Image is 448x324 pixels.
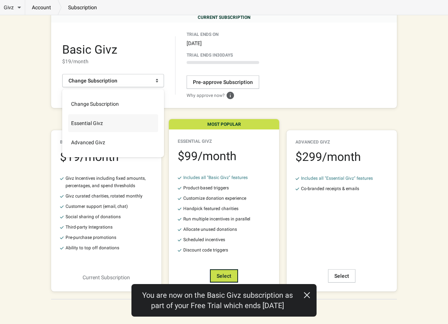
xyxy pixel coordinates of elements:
[178,150,270,162] div: $ 99 /month
[66,203,128,210] div: Customer support (email, chat)
[62,58,164,65] div: $ 19 /month
[4,4,14,11] span: Givz
[62,44,164,55] div: Basic Givz
[131,284,317,317] div: You are now on the Basic Givz subscription as part of your Free Trial which ends [DATE]
[60,139,153,145] div: Basic Givz
[183,246,228,254] div: Discount code triggers
[217,273,231,279] span: Select
[210,269,238,283] button: Select
[66,244,119,252] div: Ability to top off donations
[187,52,259,58] div: Trial ends in 30 days
[62,74,164,87] button: Change Subscription
[61,4,104,11] p: subscription
[25,4,58,11] a: account
[183,195,246,202] div: Customize donation experience
[187,31,259,37] div: Trial Ends On
[183,174,248,181] div: Includes all " Basic Givz " features
[66,192,143,200] div: Givz curated charities, rotated monthly
[60,151,153,163] div: $ 19 /month
[328,269,355,283] button: Select
[187,37,259,49] div: [DATE]
[68,139,105,146] span: Advanced Givz
[295,139,388,145] div: Advanced Givz
[66,234,116,241] div: Pre-purchase promotions
[68,119,103,127] span: Essential Givz
[51,12,397,23] div: CURRENT SUBSCRIPTION
[183,184,229,192] div: Product-based triggers
[193,79,253,85] span: Pre-approve Subscription
[295,151,388,163] div: $ 299 /month
[178,138,270,144] div: Essential Givz
[183,236,225,243] div: Scheduled incentives
[183,226,237,233] div: Allocate unused donations
[66,175,153,189] div: Givz Incentives including fixed amounts, percentages, and spend thresholds
[66,213,121,220] div: Social sharing of donations
[301,185,359,192] div: Co-branded receipts & emails
[68,78,117,84] span: Change Subscription
[301,175,373,182] div: Includes all " Essential Givz " features
[183,205,238,212] div: Handpick featured charities
[66,223,113,231] div: Third-party Integrations
[68,100,119,108] span: Change Subscription
[83,274,130,281] div: Current Subscription
[187,92,259,99] div: Why approve now?
[187,75,259,89] button: Pre-approve Subscription
[183,215,250,223] div: Run multiple incentives in parallel
[334,273,349,279] span: Select
[169,119,279,129] div: Most Popular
